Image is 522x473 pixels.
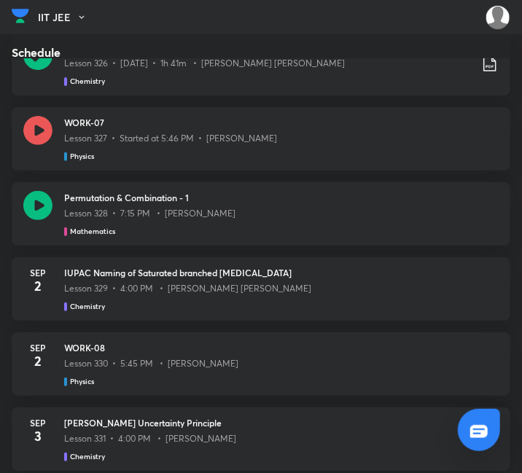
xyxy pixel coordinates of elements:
h6: Sep [23,266,52,279]
h6: Sep [23,341,52,354]
h4: 2 [23,354,52,367]
p: Lesson 330 • 5:45 PM • [PERSON_NAME] [64,357,238,370]
h4: 2 [23,279,52,292]
h5: Chemistry [70,451,105,462]
h4: 3 [23,429,52,442]
p: Lesson 326 • [DATE] • 1h 41m • [PERSON_NAME] [PERSON_NAME] [64,57,345,70]
h3: Permutation & Combination - 1 [64,191,499,204]
h5: Physics [70,376,94,387]
button: IIT JEE [38,7,96,28]
a: Sep2WORK-08Lesson 330 • 5:45 PM • [PERSON_NAME]Physics [12,332,510,396]
h5: Physics [70,151,94,162]
a: Company Logo [12,5,29,31]
h5: Chemistry [70,76,105,87]
p: Lesson 331 • 4:00 PM • [PERSON_NAME] [64,432,236,445]
h3: [PERSON_NAME] Uncertainty Principle [64,416,499,429]
p: Lesson 327 • Started at 5:46 PM • [PERSON_NAME] [64,132,277,145]
a: WORK-07Lesson 327 • Started at 5:46 PM • [PERSON_NAME]Physics [12,107,510,171]
a: Sep3[PERSON_NAME] Uncertainty PrincipleLesson 331 • 4:00 PM • [PERSON_NAME]Chemistry [12,407,510,471]
img: Company Logo [12,5,29,27]
p: Lesson 329 • 4:00 PM • [PERSON_NAME] [PERSON_NAME] [64,282,311,295]
h3: IUPAC Naming of Saturated branched [MEDICAL_DATA] [64,266,499,279]
h4: Schedule [12,47,510,58]
h5: Chemistry [70,301,105,312]
h3: WORK-08 [64,341,499,354]
h6: Sep [23,416,52,429]
p: Lesson 328 • 7:15 PM • [PERSON_NAME] [64,207,235,220]
a: Sep2IUPAC Naming of Saturated branched [MEDICAL_DATA]Lesson 329 • 4:00 PM • [PERSON_NAME] [PERSON... [12,257,510,321]
a: Permutation & Combination - 1Lesson 328 • 7:15 PM • [PERSON_NAME]Mathematics [12,182,510,246]
h5: Mathematics [70,226,115,237]
a: IUPAC Naming of Radicals and Saturated [MEDICAL_DATA]Lesson 326 • [DATE] • 1h 41m • [PERSON_NAME]... [12,32,510,95]
img: SUBHRANGSU DAS [486,5,510,30]
h3: WORK-07 [64,116,499,129]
